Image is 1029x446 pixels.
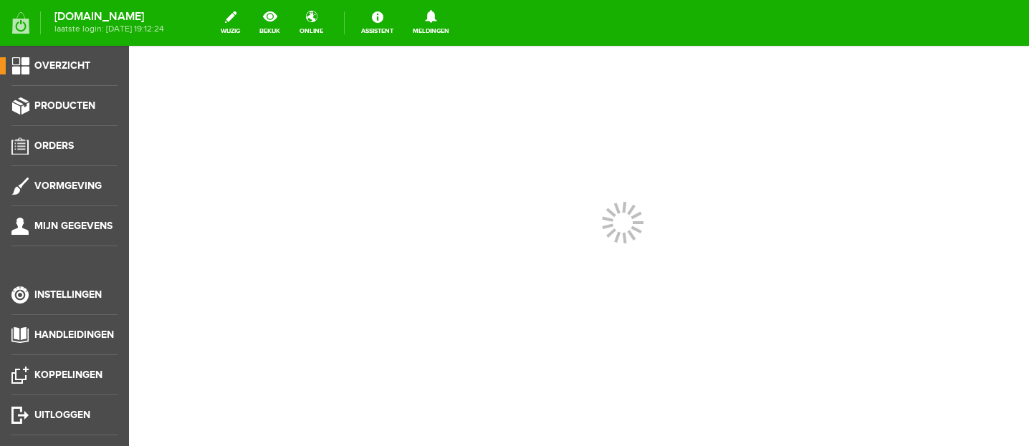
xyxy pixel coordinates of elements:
[212,7,249,39] a: wijzig
[54,25,164,33] span: laatste login: [DATE] 19:12:24
[353,7,402,39] a: Assistent
[34,409,90,421] span: Uitloggen
[34,329,114,341] span: Handleidingen
[34,220,113,232] span: Mijn gegevens
[34,100,95,112] span: Producten
[34,59,90,72] span: Overzicht
[34,180,102,192] span: Vormgeving
[34,289,102,301] span: Instellingen
[34,140,74,152] span: Orders
[251,7,289,39] a: bekijk
[34,369,102,381] span: Koppelingen
[404,7,458,39] a: Meldingen
[54,13,164,21] strong: [DOMAIN_NAME]
[291,7,332,39] a: online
